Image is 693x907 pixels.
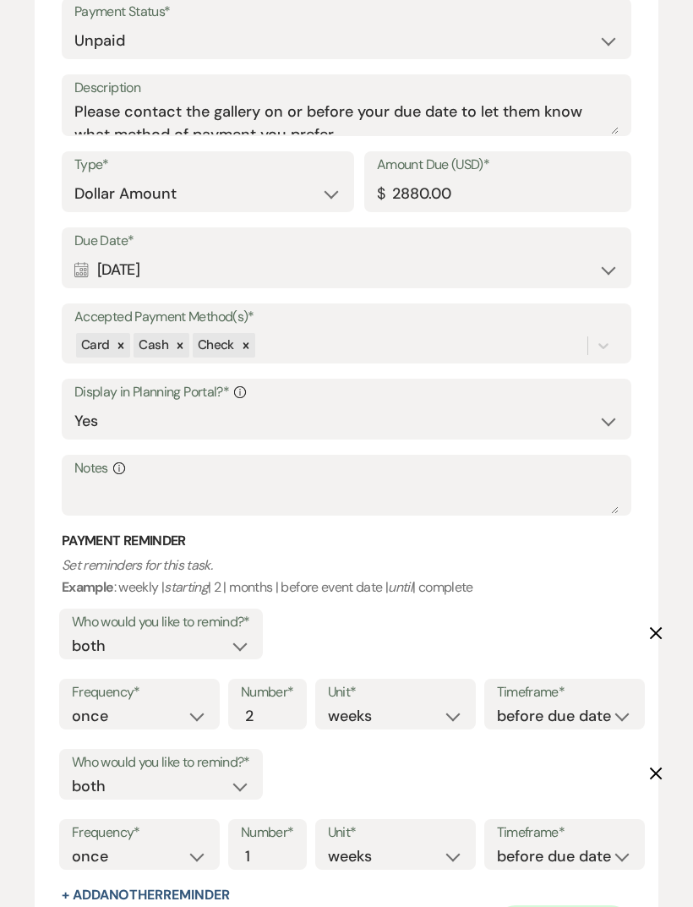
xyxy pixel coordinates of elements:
[241,822,294,846] label: Number*
[62,889,229,903] button: + AddAnotherReminder
[74,101,619,135] textarea: Please contact the gallery on or before your due date to let them know what method of payment you...
[328,681,463,706] label: Unit*
[139,337,167,354] span: Cash
[62,533,631,551] h3: Payment Reminder
[72,611,250,636] label: Who would you like to remind?*
[74,306,619,331] label: Accepted Payment Method(s)*
[72,822,207,846] label: Frequency*
[497,681,632,706] label: Timeframe*
[74,1,619,25] label: Payment Status*
[198,337,234,354] span: Check
[164,579,208,597] i: starting
[388,579,412,597] i: until
[62,579,114,597] b: Example
[62,557,212,575] i: Set reminders for this task.
[72,681,207,706] label: Frequency*
[74,154,341,178] label: Type*
[81,337,109,354] span: Card
[74,457,619,482] label: Notes
[62,555,631,598] p: : weekly | | 2 | months | before event date | | complete
[74,381,619,406] label: Display in Planning Portal?*
[497,822,632,846] label: Timeframe*
[328,822,463,846] label: Unit*
[74,77,619,101] label: Description
[377,183,385,206] div: $
[241,681,294,706] label: Number*
[72,751,250,776] label: Who would you like to remind?*
[377,154,619,178] label: Amount Due (USD)*
[74,230,619,254] label: Due Date*
[74,254,619,287] div: [DATE]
